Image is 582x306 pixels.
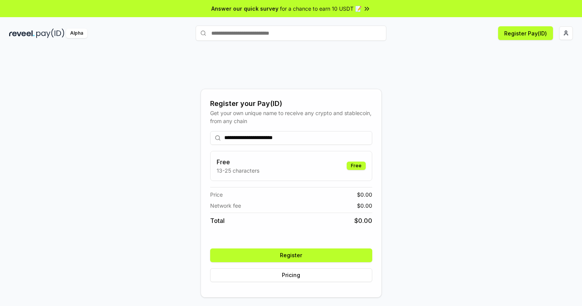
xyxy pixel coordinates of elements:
[210,98,372,109] div: Register your Pay(ID)
[9,29,35,38] img: reveel_dark
[357,191,372,199] span: $ 0.00
[210,216,225,225] span: Total
[498,26,553,40] button: Register Pay(ID)
[210,248,372,262] button: Register
[280,5,362,13] span: for a chance to earn 10 USDT 📝
[217,167,259,175] p: 13-25 characters
[210,268,372,282] button: Pricing
[211,5,278,13] span: Answer our quick survey
[354,216,372,225] span: $ 0.00
[210,191,223,199] span: Price
[217,157,259,167] h3: Free
[36,29,64,38] img: pay_id
[66,29,87,38] div: Alpha
[210,109,372,125] div: Get your own unique name to receive any crypto and stablecoin, from any chain
[347,162,366,170] div: Free
[210,202,241,210] span: Network fee
[357,202,372,210] span: $ 0.00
